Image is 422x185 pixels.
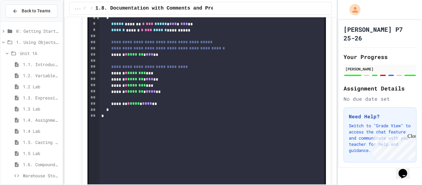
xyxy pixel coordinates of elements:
span: 1.5. Casting and Ranges of Values [23,139,60,145]
iframe: chat widget [371,133,416,160]
span: 1.8. Documentation with Comments and Preconditions [95,5,244,12]
button: Back to Teams [6,4,57,18]
span: 1.1. Introduction to Algorithms, Programming, and Compilers [23,61,60,68]
span: Back to Teams [22,8,50,14]
span: 1.4. Assignment and Input [23,117,60,123]
span: Warehouse Stock Calculator [23,172,60,179]
p: Switch to "Grade View" to access the chat feature and communicate with your teacher for help and ... [349,123,411,153]
span: 1.3. Expressions and Output [New] [23,95,60,101]
span: 1.4 Lab [23,128,60,134]
span: 1.2. Variables and Data Types [23,72,60,79]
iframe: chat widget [396,160,416,179]
span: / [91,6,93,11]
div: No due date set [344,95,416,103]
span: ... [74,6,81,11]
span: 1. Using Objects and Methods [16,39,60,45]
span: 1.3 Lab [23,106,60,112]
span: 0: Getting Started [16,28,60,34]
span: 1.6. Compound Assignment Operators [23,161,60,168]
span: 1.2 Lab [23,83,60,90]
div: [PERSON_NAME] [345,66,415,72]
span: / [83,6,86,11]
h2: Assignment Details [344,84,416,93]
h1: [PERSON_NAME] P7 25-26 [344,25,416,42]
div: Chat with us now!Close [2,2,43,39]
span: Unit 1A [20,50,60,57]
h3: Need Help? [349,113,411,120]
h2: Your Progress [344,53,416,61]
span: 1.5 Lab [23,150,60,157]
div: My Account [343,2,362,17]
